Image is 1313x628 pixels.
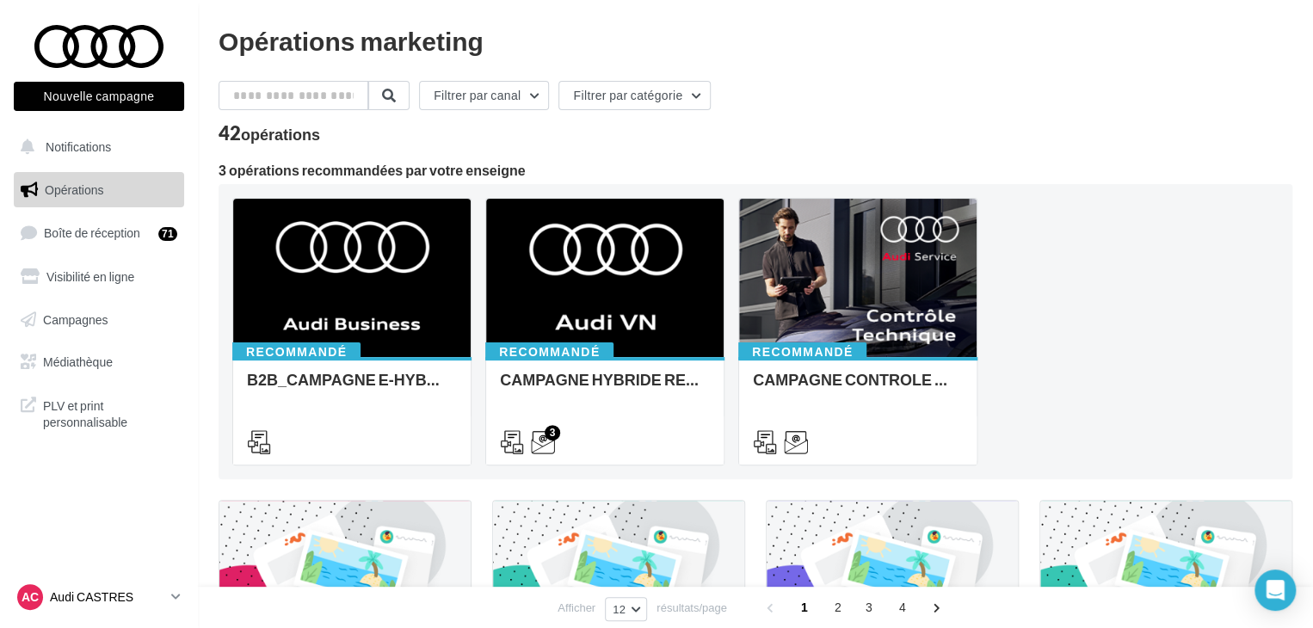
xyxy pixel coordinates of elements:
[889,594,916,621] span: 4
[45,182,103,197] span: Opérations
[10,259,188,295] a: Visibilité en ligne
[419,81,549,110] button: Filtrer par canal
[791,594,818,621] span: 1
[656,600,727,616] span: résultats/page
[14,82,184,111] button: Nouvelle campagne
[241,126,320,142] div: opérations
[44,225,140,240] span: Boîte de réception
[558,600,595,616] span: Afficher
[219,28,1292,53] div: Opérations marketing
[605,597,647,621] button: 12
[43,394,177,431] span: PLV et print personnalisable
[855,594,883,621] span: 3
[46,139,111,154] span: Notifications
[46,269,134,284] span: Visibilité en ligne
[485,342,613,361] div: Recommandé
[43,311,108,326] span: Campagnes
[824,594,852,621] span: 2
[545,425,560,440] div: 3
[50,588,164,606] p: Audi CASTRES
[14,581,184,613] a: AC Audi CASTRES
[753,371,963,405] div: CAMPAGNE CONTROLE TECHNIQUE 25€ OCTOBRE
[738,342,866,361] div: Recommandé
[10,302,188,338] a: Campagnes
[558,81,711,110] button: Filtrer par catégorie
[10,344,188,380] a: Médiathèque
[247,371,457,405] div: B2B_CAMPAGNE E-HYBRID OCTOBRE
[219,163,1292,177] div: 3 opérations recommandées par votre enseigne
[10,214,188,251] a: Boîte de réception71
[1254,570,1296,611] div: Open Intercom Messenger
[10,172,188,208] a: Opérations
[43,354,113,369] span: Médiathèque
[22,588,39,606] span: AC
[613,602,626,616] span: 12
[158,227,177,241] div: 71
[10,387,188,438] a: PLV et print personnalisable
[219,124,320,143] div: 42
[10,129,181,165] button: Notifications
[232,342,361,361] div: Recommandé
[500,371,710,405] div: CAMPAGNE HYBRIDE RECHARGEABLE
